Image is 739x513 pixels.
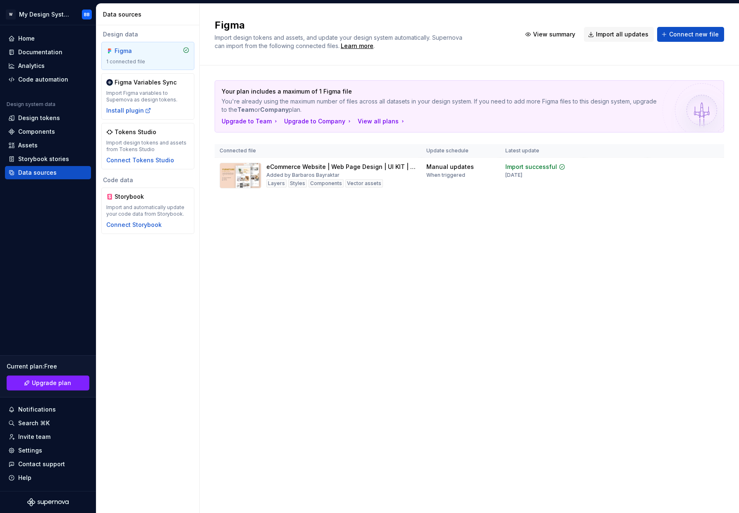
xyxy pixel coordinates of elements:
a: Data sources [5,166,91,179]
a: Upgrade plan [7,376,89,390]
a: Documentation [5,46,91,59]
div: Notifications [18,405,56,414]
button: View summary [521,27,581,42]
span: Connect new file [669,30,719,39]
span: Import all updates [596,30,648,39]
button: Contact support [5,458,91,471]
button: Import all updates [584,27,654,42]
a: Code automation [5,73,91,86]
div: Contact support [18,460,65,468]
div: Import successful [505,163,557,171]
button: View all plans [358,117,406,125]
div: Invite team [18,433,50,441]
div: Code data [101,176,194,184]
h2: Figma [215,19,511,32]
button: WMy Design SystemBB [2,5,94,23]
div: Current plan : Free [7,362,89,371]
div: Layers [266,179,287,188]
div: Design tokens [18,114,60,122]
div: Data sources [18,169,57,177]
button: Notifications [5,403,91,416]
div: Storybook stories [18,155,69,163]
div: Design system data [7,101,55,108]
a: Design tokens [5,111,91,125]
span: View summary [533,30,575,39]
span: Upgrade plan [32,379,71,387]
div: Design data [101,30,194,39]
div: Data sources [103,10,196,19]
b: Team [237,106,254,113]
div: Manual updates [426,163,474,171]
div: Vector assets [345,179,383,188]
button: Connect Tokens Studio [106,156,174,164]
span: . [340,43,375,49]
button: Help [5,471,91,484]
a: Figma Variables SyncImport Figma variables to Supernova as design tokens.Install plugin [101,73,194,120]
div: Storybook [115,193,154,201]
a: Invite team [5,430,91,443]
div: Components [18,128,55,136]
a: Tokens StudioImport design tokens and assets from Tokens StudioConnect Tokens Studio [101,123,194,169]
svg: Supernova Logo [27,498,69,506]
a: Learn more [341,42,373,50]
div: 1 connected file [106,58,189,65]
div: Import design tokens and assets from Tokens Studio [106,140,189,153]
th: Latest update [500,144,584,158]
div: [DATE] [505,172,522,178]
button: Upgrade to Company [284,117,353,125]
p: You're already using the maximum number of files across all datasets in your design system. If yo... [222,97,659,114]
a: Analytics [5,59,91,72]
div: W [6,10,16,19]
div: Settings [18,446,42,455]
div: Code automation [18,75,68,84]
div: My Design System [19,10,72,19]
th: Connected file [215,144,421,158]
span: Import design tokens and assets, and update your design system automatically. Supernova can impor... [215,34,464,49]
div: BB [84,11,90,18]
button: Install plugin [106,106,151,115]
div: Assets [18,141,38,149]
a: Assets [5,139,91,152]
a: Settings [5,444,91,457]
div: Import Figma variables to Supernova as design tokens. [106,90,189,103]
button: Connect Storybook [106,221,162,229]
div: When triggered [426,172,465,178]
a: StorybookImport and automatically update your code data from Storybook.Connect Storybook [101,188,194,234]
div: Components [309,179,344,188]
div: Figma Variables Sync [115,78,177,87]
b: Company [260,106,289,113]
div: Tokens Studio [115,128,156,136]
div: Figma [115,47,154,55]
a: Home [5,32,91,45]
div: Styles [288,179,307,188]
div: Analytics [18,62,45,70]
p: Your plan includes a maximum of 1 Figma file [222,87,659,96]
a: Figma1 connected file [101,42,194,70]
a: Components [5,125,91,138]
button: Upgrade to Team [222,117,279,125]
button: Search ⌘K [5,417,91,430]
div: Help [18,474,31,482]
a: Storybook stories [5,152,91,166]
div: Import and automatically update your code data from Storybook. [106,204,189,217]
button: Connect new file [657,27,724,42]
div: Search ⌘K [18,419,50,427]
div: Added by Barbaros Bayraktar [266,172,340,178]
th: Update schedule [421,144,500,158]
div: eCommerce Website | Web Page Design | UI KIT | Interior Landing Page (Community) [266,163,416,171]
div: Home [18,34,35,43]
div: Documentation [18,48,62,56]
